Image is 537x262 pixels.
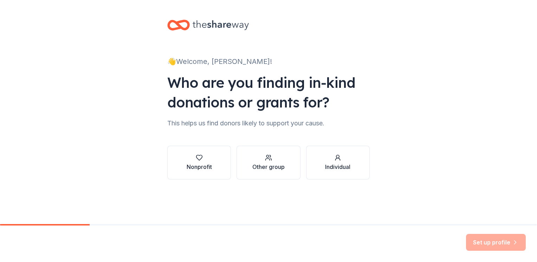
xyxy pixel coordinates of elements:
div: This helps us find donors likely to support your cause. [167,118,370,129]
div: Nonprofit [187,163,212,171]
div: Other group [252,163,285,171]
button: Individual [306,146,370,179]
div: 👋 Welcome, [PERSON_NAME]! [167,56,370,67]
div: Individual [325,163,350,171]
button: Nonprofit [167,146,231,179]
button: Other group [237,146,300,179]
div: Who are you finding in-kind donations or grants for? [167,73,370,112]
